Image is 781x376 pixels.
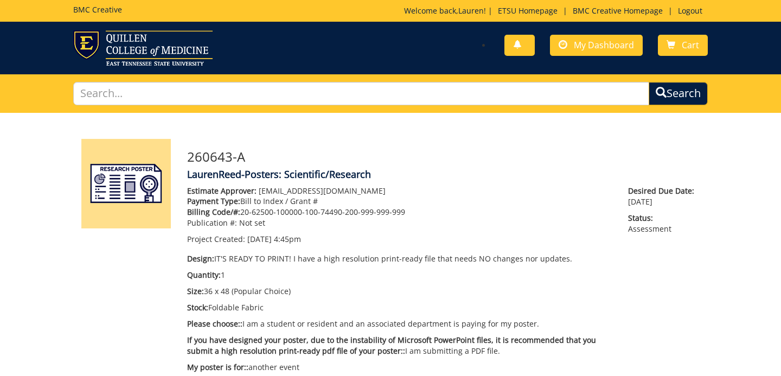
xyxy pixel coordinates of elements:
[187,253,612,264] p: IT'S READY TO PRINT! I have a high resolution print-ready file that needs NO changes nor updates.
[187,286,612,297] p: 36 x 48 (Popular Choice)
[73,82,649,105] input: Search...
[492,5,563,16] a: ETSU Homepage
[187,253,214,264] span: Design:
[247,234,301,244] span: [DATE] 4:45pm
[574,39,634,51] span: My Dashboard
[673,5,708,16] a: Logout
[567,5,668,16] a: BMC Creative Homepage
[187,207,612,218] p: 20-62500-100000-100-74490-200-999-999-999
[187,362,612,373] p: another event
[187,169,700,180] h4: LaurenReed-Posters: Scientific/Research
[404,5,708,16] p: Welcome back, ! | | |
[187,318,612,329] p: I am a student or resident and an associated department is paying for my poster.
[658,35,708,56] a: Cart
[73,5,122,14] h5: BMC Creative
[73,30,213,66] img: ETSU logo
[187,335,612,356] p: I am submitting a PDF file.
[649,82,708,105] button: Search
[187,286,204,296] span: Size:
[81,139,171,228] img: Product featured image
[187,302,208,313] span: Stock:
[187,270,612,281] p: 1
[187,186,612,196] p: [EMAIL_ADDRESS][DOMAIN_NAME]
[628,186,700,196] span: Desired Due Date:
[187,362,248,372] span: My poster is for::
[187,207,240,217] span: Billing Code/#:
[187,335,596,356] span: If you have designed your poster, due to the instability of Microsoft PowerPoint files, it is rec...
[187,196,240,206] span: Payment Type:
[458,5,484,16] a: Lauren
[187,150,700,164] h3: 260643-A
[628,213,700,234] p: Assessment
[682,39,699,51] span: Cart
[187,218,237,228] span: Publication #:
[628,213,700,224] span: Status:
[187,196,612,207] p: Bill to Index / Grant #
[187,234,245,244] span: Project Created:
[187,270,221,280] span: Quantity:
[187,186,257,196] span: Estimate Approver:
[628,186,700,207] p: [DATE]
[239,218,265,228] span: Not set
[187,318,242,329] span: Please choose::
[550,35,643,56] a: My Dashboard
[187,302,612,313] p: Foldable Fabric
